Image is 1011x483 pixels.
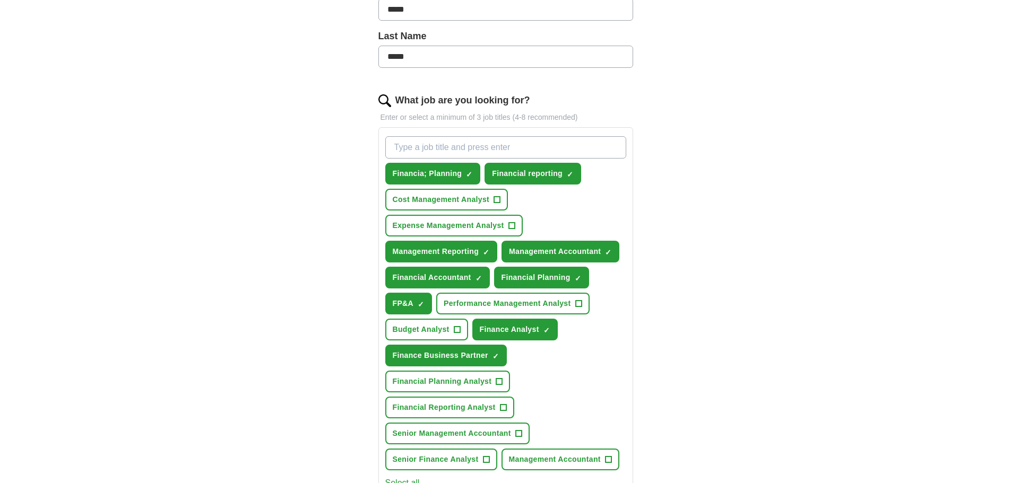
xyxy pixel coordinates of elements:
[418,300,424,309] span: ✓
[466,170,472,179] span: ✓
[502,449,619,470] button: Management Accountant
[472,319,558,340] button: Finance Analyst✓
[492,168,563,179] span: Financial reporting
[385,423,530,444] button: Senior Management Accountant
[393,168,462,179] span: Financia; Planning
[393,220,504,231] span: Expense Management Analyst
[385,241,498,262] button: Management Reporting✓
[378,29,633,43] label: Last Name
[393,350,488,361] span: Finance Business Partner
[385,215,523,236] button: Expense Management Analyst
[393,246,479,257] span: Management Reporting
[393,376,492,387] span: Financial Planning Analyst
[385,397,514,418] button: Financial Reporting Analyst
[393,272,471,283] span: Financial Accountant
[385,136,626,159] input: Type a job title and press enter
[483,248,489,257] span: ✓
[393,428,511,439] span: Senior Management Accountant
[385,319,468,340] button: Budget Analyst
[485,163,581,185] button: Financial reporting✓
[393,454,479,465] span: Senior Finance Analyst
[385,449,497,470] button: Senior Finance Analyst
[444,298,571,309] span: Performance Management Analyst
[385,163,481,185] button: Financia; Planning✓
[393,298,414,309] span: FP&A
[494,267,589,288] button: Financial Planning✓
[502,272,571,283] span: Financial Planning
[509,246,601,257] span: Management Accountant
[575,274,581,283] span: ✓
[567,170,573,179] span: ✓
[378,94,391,107] img: search.png
[385,293,433,314] button: FP&A✓
[502,241,619,262] button: Management Accountant✓
[385,345,507,366] button: Finance Business Partner✓
[436,293,590,314] button: Performance Management Analyst
[393,194,490,205] span: Cost Management Analyst
[492,352,499,361] span: ✓
[385,267,490,288] button: Financial Accountant✓
[543,326,550,335] span: ✓
[385,189,508,210] button: Cost Management Analyst
[393,402,496,413] span: Financial Reporting Analyst
[509,454,601,465] span: Management Accountant
[480,324,539,335] span: Finance Analyst
[605,248,611,257] span: ✓
[476,274,482,283] span: ✓
[395,93,530,108] label: What job are you looking for?
[385,371,511,392] button: Financial Planning Analyst
[393,324,450,335] span: Budget Analyst
[378,112,633,123] p: Enter or select a minimum of 3 job titles (4-8 recommended)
